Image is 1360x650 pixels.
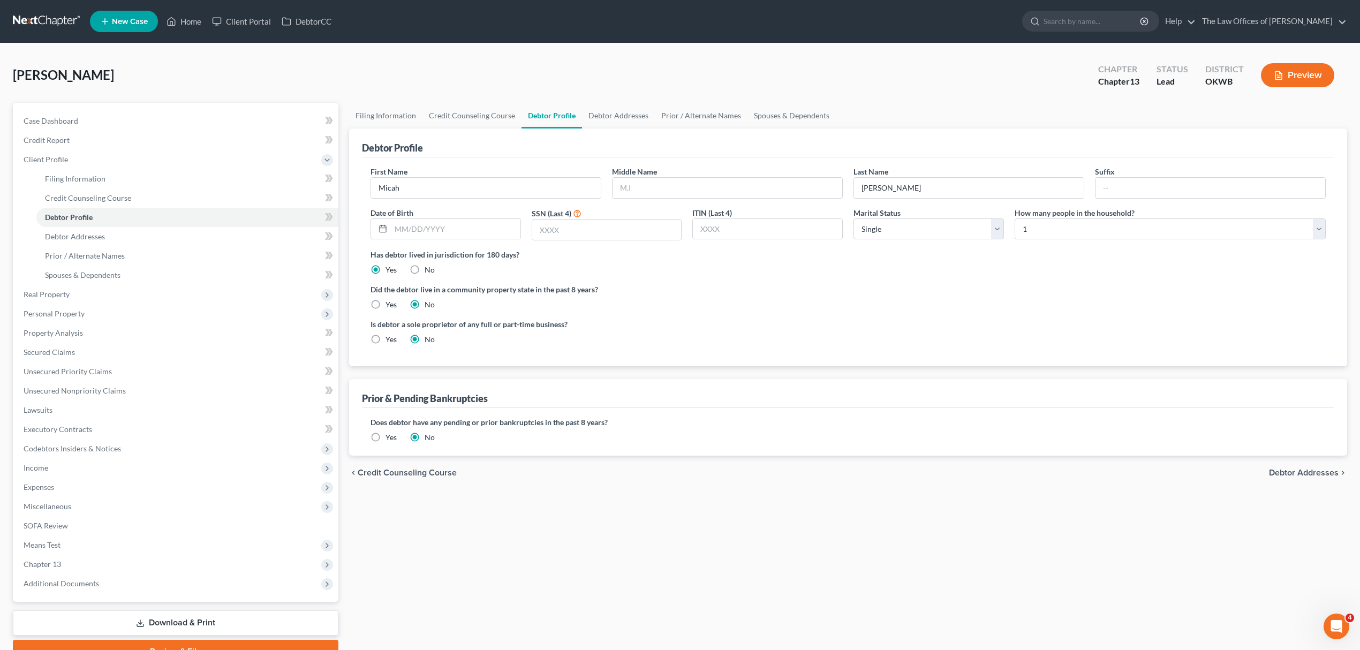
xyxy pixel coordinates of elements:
[522,103,582,129] a: Debtor Profile
[1160,12,1196,31] a: Help
[24,290,70,299] span: Real Property
[24,135,70,145] span: Credit Report
[24,463,48,472] span: Income
[161,12,207,31] a: Home
[371,207,413,218] label: Date of Birth
[371,249,1326,260] label: Has debtor lived in jurisdiction for 180 days?
[1098,63,1139,75] div: Chapter
[24,425,92,434] span: Executory Contracts
[36,246,338,266] a: Prior / Alternate Names
[1339,468,1347,477] i: chevron_right
[45,193,131,202] span: Credit Counseling Course
[24,560,61,569] span: Chapter 13
[1197,12,1347,31] a: The Law Offices of [PERSON_NAME]
[24,579,99,588] span: Additional Documents
[349,468,358,477] i: chevron_left
[655,103,747,129] a: Prior / Alternate Names
[1346,614,1354,622] span: 4
[371,319,843,330] label: Is debtor a sole proprietor of any full or part-time business?
[1015,207,1135,218] label: How many people in the household?
[15,111,338,131] a: Case Dashboard
[358,468,457,477] span: Credit Counseling Course
[45,213,93,222] span: Debtor Profile
[15,400,338,420] a: Lawsuits
[24,155,68,164] span: Client Profile
[612,166,657,177] label: Middle Name
[24,367,112,376] span: Unsecured Priority Claims
[15,343,338,362] a: Secured Claims
[36,169,338,188] a: Filing Information
[15,381,338,400] a: Unsecured Nonpriority Claims
[15,516,338,535] a: SOFA Review
[45,174,105,183] span: Filing Information
[386,432,397,443] label: Yes
[112,18,148,26] span: New Case
[854,178,1084,198] input: --
[1044,11,1142,31] input: Search by name...
[276,12,337,31] a: DebtorCC
[747,103,836,129] a: Spouses & Dependents
[36,227,338,246] a: Debtor Addresses
[1130,76,1139,86] span: 13
[386,299,397,310] label: Yes
[1205,75,1244,88] div: OKWB
[24,328,83,337] span: Property Analysis
[24,405,52,414] span: Lawsuits
[24,482,54,492] span: Expenses
[45,251,125,260] span: Prior / Alternate Names
[15,323,338,343] a: Property Analysis
[1098,75,1139,88] div: Chapter
[582,103,655,129] a: Debtor Addresses
[362,392,488,405] div: Prior & Pending Bankruptcies
[36,266,338,285] a: Spouses & Dependents
[349,468,457,477] button: chevron_left Credit Counseling Course
[386,264,397,275] label: Yes
[371,166,407,177] label: First Name
[1157,63,1188,75] div: Status
[1095,166,1115,177] label: Suffix
[349,103,422,129] a: Filing Information
[36,208,338,227] a: Debtor Profile
[532,220,682,240] input: XXXX
[1095,178,1325,198] input: --
[391,219,520,239] input: MM/DD/YYYY
[1269,468,1347,477] button: Debtor Addresses chevron_right
[371,417,1326,428] label: Does debtor have any pending or prior bankruptcies in the past 8 years?
[1157,75,1188,88] div: Lead
[1205,63,1244,75] div: District
[362,141,423,154] div: Debtor Profile
[24,116,78,125] span: Case Dashboard
[24,502,71,511] span: Miscellaneous
[45,270,120,279] span: Spouses & Dependents
[613,178,842,198] input: M.I
[15,362,338,381] a: Unsecured Priority Claims
[425,264,435,275] label: No
[24,347,75,357] span: Secured Claims
[692,207,732,218] label: ITIN (Last 4)
[36,188,338,208] a: Credit Counseling Course
[371,178,601,198] input: --
[425,299,435,310] label: No
[693,219,842,239] input: XXXX
[386,334,397,345] label: Yes
[15,131,338,150] a: Credit Report
[425,432,435,443] label: No
[24,540,61,549] span: Means Test
[24,309,85,318] span: Personal Property
[13,67,114,82] span: [PERSON_NAME]
[853,207,901,218] label: Marital Status
[422,103,522,129] a: Credit Counseling Course
[371,284,1326,295] label: Did the debtor live in a community property state in the past 8 years?
[1269,468,1339,477] span: Debtor Addresses
[24,386,126,395] span: Unsecured Nonpriority Claims
[425,334,435,345] label: No
[45,232,105,241] span: Debtor Addresses
[13,610,338,636] a: Download & Print
[24,444,121,453] span: Codebtors Insiders & Notices
[1324,614,1349,639] iframe: Intercom live chat
[24,521,68,530] span: SOFA Review
[15,420,338,439] a: Executory Contracts
[207,12,276,31] a: Client Portal
[853,166,888,177] label: Last Name
[532,208,571,219] label: SSN (Last 4)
